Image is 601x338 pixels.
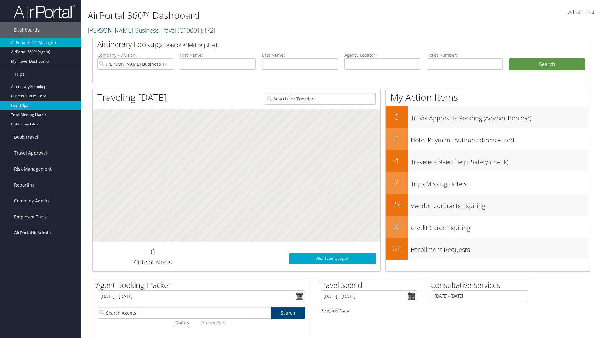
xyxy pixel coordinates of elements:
[14,66,25,82] span: Trips
[202,26,215,34] span: , [ 72 ]
[98,307,270,319] input: Search Agents
[88,26,215,34] a: [PERSON_NAME] Business Travel
[411,111,590,123] h3: Travel Approvals Pending (Advisor Booked)
[509,58,585,71] button: Search
[386,128,590,150] a: 0Hotel Payment Authorizations Failed
[321,307,338,314] span: $33,004
[386,238,590,260] a: 61Enrollment Requests
[344,52,420,58] label: Agency Locator:
[159,42,218,49] span: (at least one field required)
[386,91,590,104] h1: My Action Items
[175,320,189,325] i: Dollars
[386,194,590,216] a: 23Vendor Contracts Expiring
[88,9,426,22] h1: AirPortal 360™ Dashboard
[98,319,305,326] div: |
[14,225,51,241] span: AirPortal® Admin
[97,39,544,49] h2: Airtinerary Lookup
[14,193,49,209] span: Company Admin
[14,209,47,225] span: Employee Tools
[97,91,167,104] h1: Traveling [DATE]
[427,52,503,58] label: Ticket Number:
[386,150,590,172] a: 4Travelers Need Help (Safety Check)
[411,155,590,166] h3: Travelers Need Help (Safety Check)
[14,22,39,38] span: Dashboards
[321,307,417,314] h6: Total
[386,243,408,253] h2: 61
[386,133,408,144] h2: 0
[568,9,595,16] span: Admin Test
[386,155,408,166] h2: 4
[319,280,422,290] h2: Travel Spend
[430,280,533,290] h2: Consultative Services
[14,4,76,19] img: airportal-logo.png
[97,258,208,267] h3: Critical Alerts
[178,26,202,34] span: ( C10001 )
[411,220,590,232] h3: Credit Cards Expiring
[180,52,256,58] label: First Name:
[262,52,338,58] label: Last Name:
[96,280,310,290] h2: Agent Booking Tracker
[14,161,52,177] span: Risk Management
[97,52,173,58] label: Company - Division:
[386,177,408,188] h2: 2
[386,172,590,194] a: 2Trips Missing Hotels
[386,106,590,128] a: 0Travel Approvals Pending (Advisor Booked)
[289,253,376,264] a: View SecurityLogic®
[271,307,306,319] a: Search
[386,221,408,232] h2: 3
[411,133,590,145] h3: Hotel Payment Authorizations Failed
[14,129,38,145] span: Book Travel
[411,177,590,188] h3: Trips Missing Hotels
[411,198,590,210] h3: Vendor Contracts Expiring
[200,320,225,325] i: Transactions
[14,145,47,161] span: Travel Approval
[411,242,590,254] h3: Enrollment Requests
[386,111,408,122] h2: 0
[386,199,408,210] h2: 23
[97,246,208,257] h2: 0
[265,93,376,105] input: Search for Traveler
[568,3,595,23] a: Admin Test
[386,216,590,238] a: 3Credit Cards Expiring
[14,177,35,193] span: Reporting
